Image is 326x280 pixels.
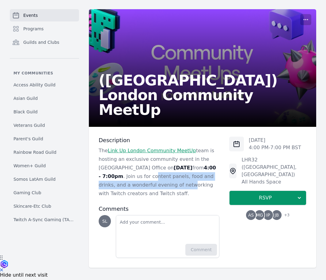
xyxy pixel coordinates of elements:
[13,163,46,169] span: Women+ Guild
[241,156,306,178] div: LHR32 ([GEOGRAPHIC_DATA], [GEOGRAPHIC_DATA])
[174,165,192,171] strong: [DATE]
[13,82,55,88] span: Access Ability Guild
[249,137,301,144] p: [DATE]
[10,36,79,48] a: Guilds and Clubs
[10,79,79,90] a: Access Ability Guild
[275,213,279,217] span: JB
[99,73,306,117] h2: ([GEOGRAPHIC_DATA]) London Community MeetUp
[13,109,38,115] span: Black Guild
[241,178,306,186] div: All Hands Space
[13,136,43,142] span: Parent's Guild
[248,213,254,217] span: AS
[23,39,59,45] span: Guilds and Clubs
[102,219,108,223] span: SL
[234,194,296,202] span: RSVP
[108,148,196,153] a: Link Up London Community MeetUp
[10,9,79,21] a: Events
[23,26,44,32] span: Programs
[10,71,79,76] p: My communities
[266,213,270,217] span: IP
[10,147,79,158] a: Rainbow Road Guild
[185,244,217,255] button: Comment
[280,211,290,220] span: + 3
[13,122,45,128] span: Veterans Guild
[99,205,219,213] h3: Comments
[10,93,79,104] a: Asian Guild
[10,120,79,131] a: Veterans Guild
[13,190,41,196] span: Gaming Club
[13,176,55,182] span: Somos LatAm Guild
[10,214,79,225] a: Twitch A-Sync Gaming (TAG) Club
[99,146,219,198] p: The team is hosting an exclusive community event in the [GEOGRAPHIC_DATA] Office on from . Join u...
[10,23,79,35] a: Programs
[10,106,79,117] a: Black Guild
[13,217,75,223] span: Twitch A-Sync Gaming (TAG) Club
[10,174,79,185] a: Somos LatAm Guild
[10,201,79,212] a: Skincare-Etc Club
[23,12,38,18] span: Events
[10,9,79,222] nav: Sidebar
[10,133,79,144] a: Parent's Guild
[10,160,79,171] a: Women+ Guild
[99,137,219,144] h3: Description
[13,95,38,101] span: Asian Guild
[10,187,79,198] a: Gaming Club
[13,203,51,209] span: Skincare-Etc Club
[229,191,306,205] button: RSVP
[249,144,301,151] p: 4:00 PM - 7:00 PM BST
[256,213,263,217] span: MG
[13,149,56,155] span: Rainbow Road Guild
